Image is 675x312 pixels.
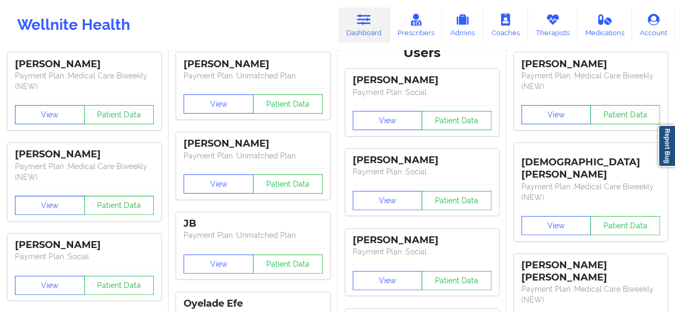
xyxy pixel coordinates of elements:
p: Payment Plan : Medical Care Biweekly (NEW) [521,181,660,203]
button: Patient Data [590,216,660,235]
div: [PERSON_NAME] [15,58,154,70]
div: JB [184,218,322,230]
div: [PERSON_NAME] [15,239,154,251]
button: Patient Data [84,196,154,215]
button: View [353,271,423,290]
a: Therapists [528,7,577,43]
a: Prescribers [390,7,442,43]
p: Payment Plan : Unmatched Plan [184,230,322,241]
button: Patient Data [84,276,154,295]
button: View [15,105,85,124]
div: [PERSON_NAME] [184,138,322,150]
a: Report Bug [658,125,675,167]
div: [PERSON_NAME] [353,234,491,246]
button: View [521,216,591,235]
p: Payment Plan : Medical Care Biweekly (NEW) [521,70,660,92]
button: Patient Data [422,191,491,210]
div: [PERSON_NAME] [353,154,491,166]
p: Payment Plan : Unmatched Plan [184,70,322,81]
div: [PERSON_NAME] [15,148,154,161]
p: Payment Plan : Social [15,251,154,262]
a: Admins [442,7,483,43]
button: Patient Data [253,94,323,114]
button: Patient Data [422,271,491,290]
button: Patient Data [253,254,323,274]
div: Oyelade Efe [184,298,322,310]
div: [PERSON_NAME] [PERSON_NAME] [521,259,660,284]
button: View [184,254,253,274]
p: Payment Plan : Social [353,87,491,98]
button: View [184,94,253,114]
div: [PERSON_NAME] [521,58,660,70]
button: View [15,196,85,215]
p: Payment Plan : Medical Care Biweekly (NEW) [15,70,154,92]
button: Patient Data [84,105,154,124]
div: [DEMOGRAPHIC_DATA][PERSON_NAME] [521,148,660,181]
button: View [15,276,85,295]
p: Payment Plan : Medical Care Biweekly (NEW) [15,161,154,182]
button: Patient Data [590,105,660,124]
a: Coaches [483,7,528,43]
p: Payment Plan : Medical Care Biweekly (NEW) [521,284,660,305]
p: Payment Plan : Social [353,246,491,257]
button: View [521,105,591,124]
p: Payment Plan : Social [353,166,491,177]
div: [PERSON_NAME] [353,74,491,86]
button: View [353,191,423,210]
a: Account [632,7,675,43]
button: Patient Data [253,174,323,194]
button: View [353,111,423,130]
div: [PERSON_NAME] [184,58,322,70]
button: Patient Data [422,111,491,130]
a: Dashboard [338,7,390,43]
button: View [184,174,253,194]
p: Payment Plan : Unmatched Plan [184,150,322,161]
a: Medications [577,7,632,43]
